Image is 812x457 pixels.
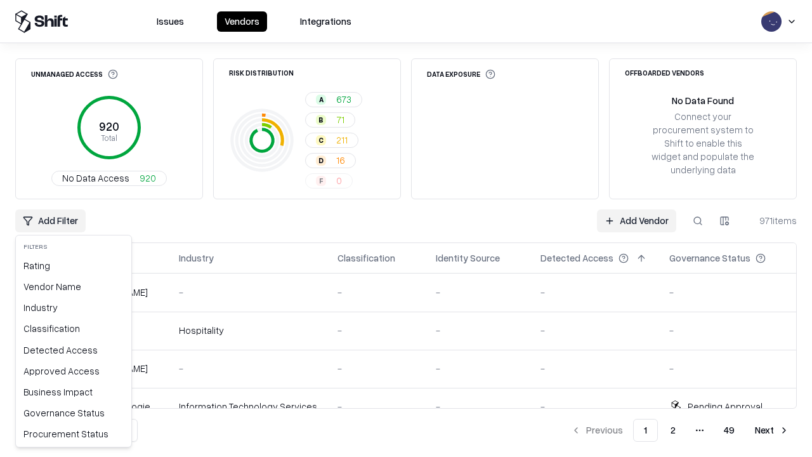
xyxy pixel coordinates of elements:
[18,361,129,381] div: Approved Access
[18,423,129,444] div: Procurement Status
[15,235,132,447] div: Add Filter
[18,297,129,318] div: Industry
[18,276,129,297] div: Vendor Name
[18,402,129,423] div: Governance Status
[18,318,129,339] div: Classification
[18,255,129,276] div: Rating
[18,381,129,402] div: Business Impact
[18,340,129,361] div: Detected Access
[18,238,129,255] div: Filters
